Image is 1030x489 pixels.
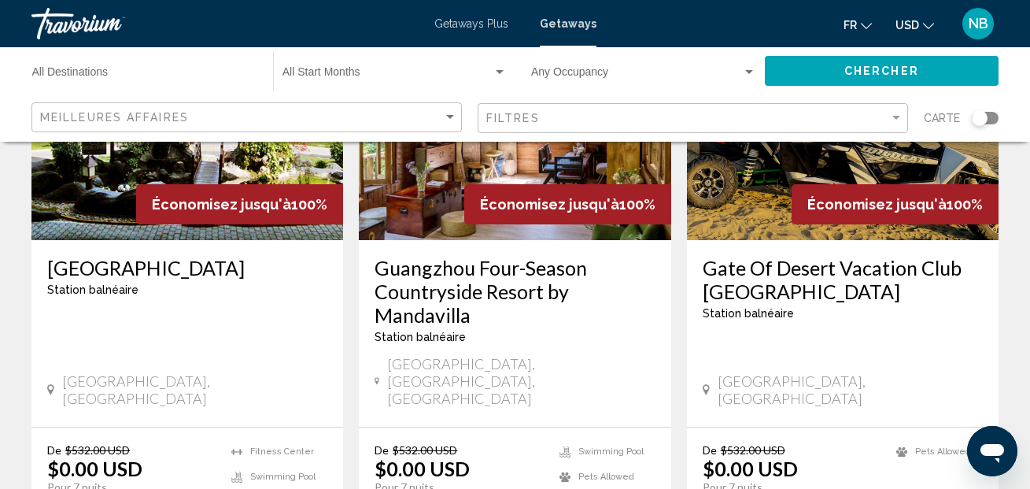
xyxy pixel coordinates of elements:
button: Chercher [765,56,999,85]
span: Filtres [486,112,540,124]
span: fr [844,19,857,31]
span: Pets Allowed [915,446,971,457]
span: Swimming Pool [578,446,644,457]
span: $532.00 USD [65,443,130,457]
span: Économisez jusqu'à [152,196,291,213]
button: User Menu [958,7,999,40]
span: De [47,443,61,457]
iframe: Bouton de lancement de la fenêtre de messagerie [967,426,1017,476]
div: 100% [464,184,671,224]
button: Change currency [895,13,934,36]
span: Station balnéaire [703,307,794,320]
span: USD [895,19,919,31]
span: NB [969,16,988,31]
span: Chercher [844,65,919,78]
span: Carte [924,107,960,129]
span: $532.00 USD [393,443,457,457]
div: 100% [792,184,999,224]
mat-select: Sort by [40,111,457,124]
p: $0.00 USD [703,457,798,480]
button: Change language [844,13,872,36]
a: Guangzhou Four-Season Countryside Resort by Mandavilla [375,256,655,327]
p: $0.00 USD [47,457,142,480]
a: Gate Of Desert Vacation Club [GEOGRAPHIC_DATA] [703,256,983,303]
span: Économisez jusqu'à [807,196,947,213]
span: $532.00 USD [721,443,785,457]
span: Pets Allowed [578,472,634,482]
span: Swimming Pool [250,472,316,482]
a: [GEOGRAPHIC_DATA] [47,256,327,280]
span: De [375,443,389,457]
span: Station balnéaire [375,331,466,343]
p: $0.00 USD [375,457,470,480]
span: [GEOGRAPHIC_DATA], [GEOGRAPHIC_DATA], [GEOGRAPHIC_DATA] [387,355,655,407]
a: Travorium [31,8,419,39]
span: Meilleures affaires [40,111,189,124]
div: 100% [136,184,343,224]
button: Filter [478,102,908,135]
span: Station balnéaire [47,283,138,296]
a: Getaways [540,17,596,30]
span: De [703,443,717,457]
a: Getaways Plus [434,17,508,30]
span: [GEOGRAPHIC_DATA], [GEOGRAPHIC_DATA] [718,372,983,407]
span: [GEOGRAPHIC_DATA], [GEOGRAPHIC_DATA] [62,372,327,407]
span: Fitness Center [250,446,314,457]
span: Économisez jusqu'à [480,196,619,213]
